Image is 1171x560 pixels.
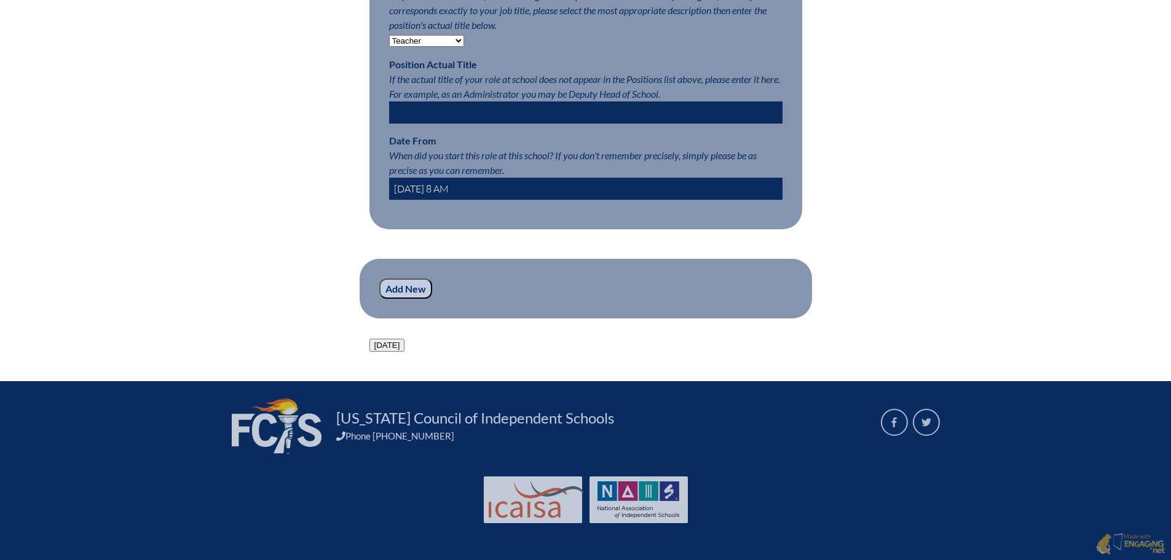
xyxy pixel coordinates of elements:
a: [US_STATE] Council of Independent Schools [331,408,619,428]
label: Date From [389,135,436,146]
label: Position Actual Title [389,58,477,70]
span: When did you start this role at this school? If you don't remember precisely, simply please be as... [389,149,757,176]
img: Engaging - Bring it online [1113,533,1126,551]
span: If the actual title of your role at school does not appear in the Positions list above, please en... [389,73,780,100]
img: NAIS Logo [597,481,680,518]
img: Engaging - Bring it online [1124,540,1165,554]
input: Add New [379,278,432,299]
img: FCIS_logo_white [232,398,321,454]
button: [DATE] [369,339,405,352]
a: Made with [1091,530,1170,559]
div: Phone [PHONE_NUMBER] [336,430,866,441]
img: Engaging - Bring it online [1096,533,1111,555]
img: Int'l Council Advancing Independent School Accreditation logo [489,481,583,518]
p: Made with [1124,533,1165,556]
